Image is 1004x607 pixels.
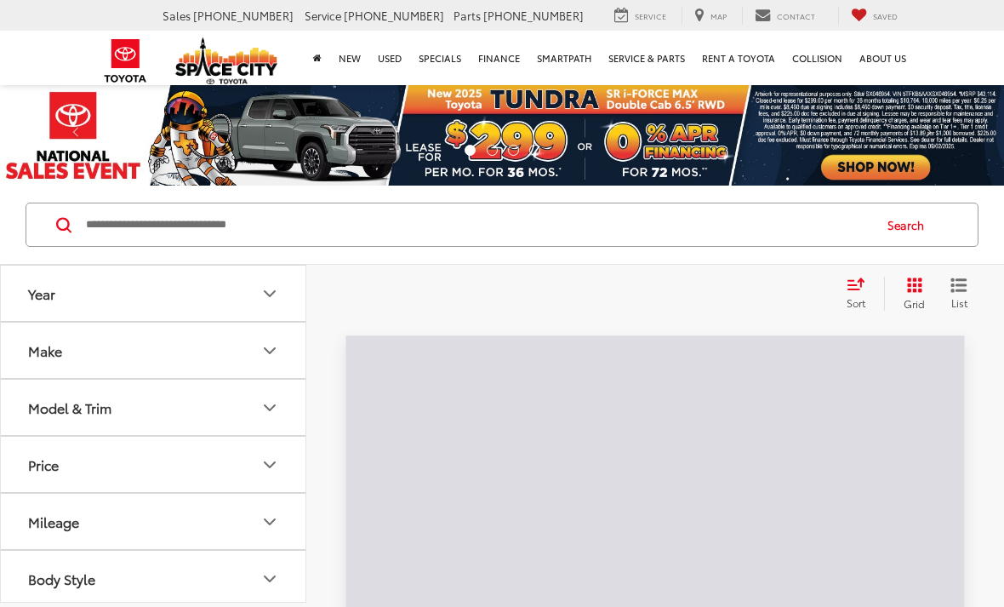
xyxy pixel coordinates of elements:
div: Body Style [28,570,95,587]
a: Map [682,7,739,25]
a: Rent a Toyota [693,31,784,85]
span: Sort [847,295,865,310]
button: Select sort value [838,277,884,311]
a: About Us [851,31,915,85]
img: Space City Toyota [175,37,277,84]
a: Used [369,31,410,85]
div: Body Style [260,569,280,589]
a: Specials [410,31,470,85]
div: Year [28,285,55,301]
span: [PHONE_NUMBER] [344,8,444,23]
a: Contact [742,7,828,25]
span: Sales [163,8,191,23]
button: Grid View [884,277,938,311]
a: New [330,31,369,85]
button: YearYear [1,266,307,321]
a: Service [602,7,679,25]
img: Toyota [94,33,157,89]
input: Search by Make, Model, or Keyword [84,204,871,245]
div: Mileage [260,512,280,532]
button: Search [871,203,949,246]
span: List [950,295,967,310]
span: Grid [904,296,925,311]
a: SmartPath [528,31,600,85]
span: Map [710,10,727,21]
span: Service [635,10,666,21]
div: Price [260,455,280,475]
span: [PHONE_NUMBER] [193,8,294,23]
span: Parts [454,8,481,23]
button: MakeMake [1,323,307,378]
div: Year [260,283,280,304]
div: Model & Trim [260,398,280,418]
div: Make [28,342,62,358]
span: Contact [777,10,815,21]
button: MileageMileage [1,494,307,549]
div: Mileage [28,513,79,530]
a: My Saved Vehicles [838,7,910,25]
button: List View [938,277,980,311]
span: Saved [873,10,898,21]
div: Make [260,341,280,361]
button: PricePrice [1,437,307,492]
div: Model & Trim [28,399,111,415]
a: Home [305,31,330,85]
button: Model & TrimModel & Trim [1,380,307,435]
span: Service [305,8,341,23]
div: Price [28,456,59,472]
button: Body StyleBody Style [1,551,307,606]
a: Finance [470,31,528,85]
a: Service & Parts [600,31,693,85]
span: [PHONE_NUMBER] [483,8,584,23]
a: Collision [784,31,851,85]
